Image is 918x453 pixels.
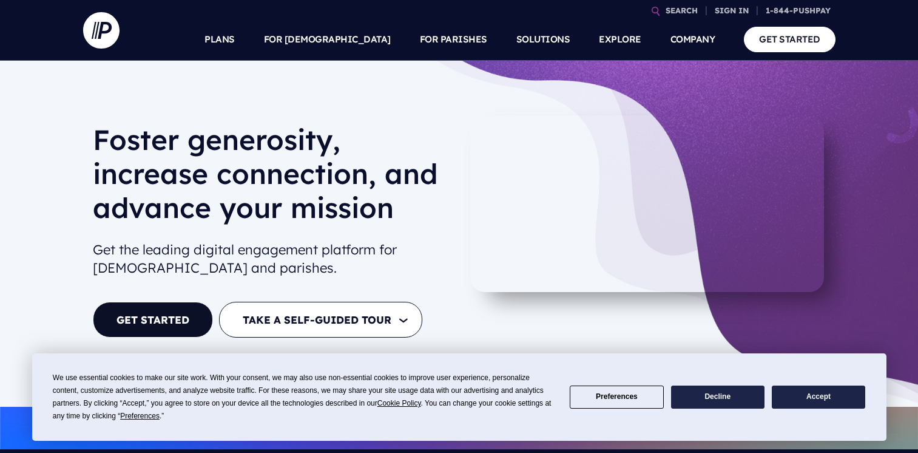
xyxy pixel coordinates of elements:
[93,123,450,234] h1: Foster generosity, increase connection, and advance your mission
[670,18,715,61] a: COMPANY
[264,18,391,61] a: FOR [DEMOGRAPHIC_DATA]
[516,18,570,61] a: SOLUTIONS
[599,18,641,61] a: EXPLORE
[204,18,235,61] a: PLANS
[671,386,764,409] button: Decline
[32,353,886,441] div: Cookie Consent Prompt
[772,386,865,409] button: Accept
[744,27,835,52] a: GET STARTED
[420,18,487,61] a: FOR PARISHES
[570,386,663,409] button: Preferences
[377,399,421,407] span: Cookie Policy
[120,412,160,420] span: Preferences
[219,302,422,338] button: TAKE A SELF-GUIDED TOUR
[93,236,450,283] h2: Get the leading digital engagement platform for [DEMOGRAPHIC_DATA] and parishes.
[53,372,555,423] div: We use essential cookies to make our site work. With your consent, we may also use non-essential ...
[93,302,213,338] a: GET STARTED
